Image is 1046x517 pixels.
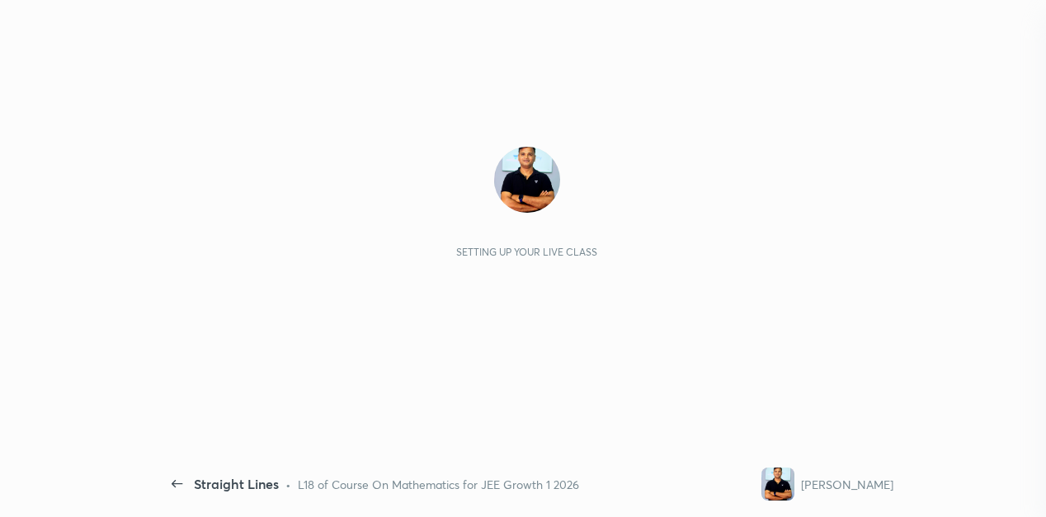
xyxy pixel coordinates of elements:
[298,476,579,493] div: L18 of Course On Mathematics for JEE Growth 1 2026
[761,468,794,501] img: 1e38c583a5a84d2d90cd8c4fa013e499.jpg
[801,476,893,493] div: [PERSON_NAME]
[285,476,291,493] div: •
[494,147,560,213] img: 1e38c583a5a84d2d90cd8c4fa013e499.jpg
[194,474,279,494] div: Straight Lines
[456,246,597,258] div: Setting up your live class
